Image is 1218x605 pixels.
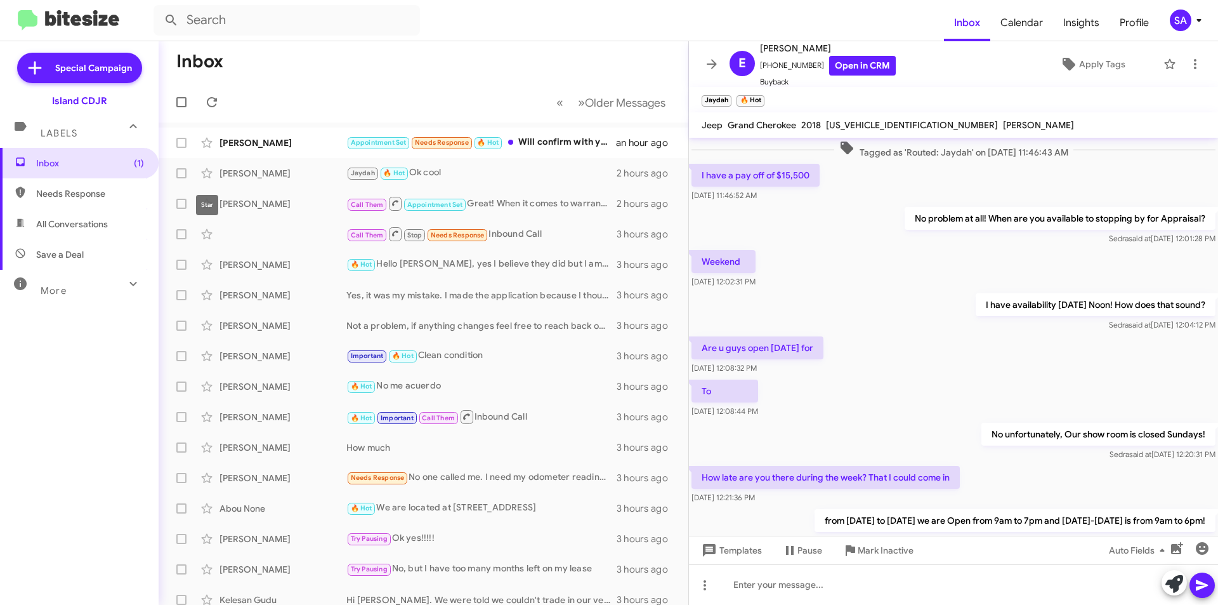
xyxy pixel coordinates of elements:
span: [PERSON_NAME] [1003,119,1074,131]
div: 3 hours ago [617,228,678,241]
div: [PERSON_NAME] [219,380,346,393]
div: No one called me. I need my odometer reading 🙏🏼 please [346,470,617,485]
div: Star [196,195,218,215]
div: 3 hours ago [617,502,678,515]
p: from [DATE] to [DATE] we are Open from 9am to 7pm and [DATE]-[DATE] is from 9am to 6pm! [815,509,1215,532]
span: 🔥 Hot [351,414,372,422]
span: Inbox [36,157,144,170]
div: [PERSON_NAME] [219,167,346,180]
div: [PERSON_NAME] [219,319,346,332]
span: Needs Response [431,231,485,239]
div: [PERSON_NAME] [219,258,346,271]
span: Needs Response [415,138,469,147]
div: 3 hours ago [617,533,678,545]
span: [DATE] 12:08:44 PM [691,406,758,416]
div: Not a problem, if anything changes feel free to reach back out to us! we would love to earn your ... [346,319,617,332]
a: Special Campaign [17,53,142,83]
span: 🔥 Hot [477,138,499,147]
span: [DATE] 12:08:32 PM [691,363,757,373]
div: Yes, it was my mistake. I made the application because I thought it was for refinancing. I alread... [346,289,617,302]
span: Call Them [422,414,455,422]
div: Will confirm with you later [DATE] [346,135,616,150]
div: [PERSON_NAME] [219,197,346,210]
a: Calendar [990,4,1053,41]
div: [PERSON_NAME] [219,136,346,149]
span: Stop [407,231,422,239]
div: No me acuerdo [346,379,617,394]
span: [DATE] 12:21:36 PM [691,493,755,502]
p: To [691,380,758,402]
span: 🔥 Hot [351,504,372,512]
span: [PERSON_NAME] [760,41,896,56]
button: Templates [689,539,772,562]
div: 3 hours ago [617,441,678,454]
span: Templates [699,539,762,562]
span: Older Messages [585,96,665,110]
span: Pause [797,539,822,562]
div: [PERSON_NAME] [219,472,346,484]
span: Try Pausing [351,565,388,573]
span: said at [1129,449,1151,459]
span: [DATE] 12:02:31 PM [691,277,756,286]
div: 3 hours ago [617,350,678,362]
button: Apply Tags [1027,53,1157,76]
span: Labels [41,128,77,139]
div: No, but I have too many months left on my lease [346,562,617,576]
p: No problem at all! When are you available to stopping by for Appraisal? [905,207,1215,230]
span: Tagged as 'Routed: Jaydah' on [DATE] 11:46:43 AM [834,140,1073,159]
span: Important [351,352,384,360]
nav: Page navigation example [549,90,673,116]
a: Insights [1053,4,1110,41]
span: Sedra [DATE] 12:04:12 PM [1109,320,1215,329]
div: an hour ago [616,136,678,149]
div: 3 hours ago [617,289,678,302]
div: [PERSON_NAME] [219,563,346,576]
span: Needs Response [36,187,144,200]
span: Save a Deal [36,248,84,261]
span: [DATE] 11:46:52 AM [691,190,757,200]
a: Open in CRM [829,56,896,76]
p: No unfortunately, Our show room is closed Sundays! [981,423,1215,446]
span: Jaydah [351,169,375,177]
span: [PHONE_NUMBER] [760,56,896,76]
span: 🔥 Hot [392,352,414,360]
span: Grand Cherokee [728,119,796,131]
p: I have a pay off of $15,500 [691,164,820,187]
span: Try Pausing [351,535,388,543]
div: How much [346,441,617,454]
span: Auto Fields [1109,539,1170,562]
span: Special Campaign [55,62,132,74]
div: Ok cool [346,166,617,180]
div: Clean condition [346,349,617,363]
input: Search [154,5,420,36]
div: [PERSON_NAME] [219,411,346,423]
span: Mark Inactive [858,539,913,562]
span: 🔥 Hot [383,169,405,177]
div: 3 hours ago [617,472,678,484]
button: Mark Inactive [832,539,924,562]
span: Apply Tags [1079,53,1125,76]
small: 🔥 Hot [737,95,764,107]
button: Next [570,90,673,116]
span: More [41,285,67,296]
div: [PERSON_NAME] [219,289,346,302]
div: 3 hours ago [617,319,678,332]
span: 🔥 Hot [351,260,372,269]
button: Previous [549,90,571,116]
div: SA [1170,10,1191,31]
span: 2018 [801,119,821,131]
div: 3 hours ago [617,380,678,393]
div: Great! When it comes to warranties on our Vehicle, Its the easiest part! [346,196,617,211]
span: E [738,53,746,74]
a: Profile [1110,4,1159,41]
span: » [578,95,585,110]
div: 3 hours ago [617,411,678,423]
div: Abou None [219,502,346,515]
span: (1) [134,157,144,170]
div: Inbound Call [346,226,617,242]
button: SA [1159,10,1204,31]
div: 3 hours ago [617,563,678,576]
